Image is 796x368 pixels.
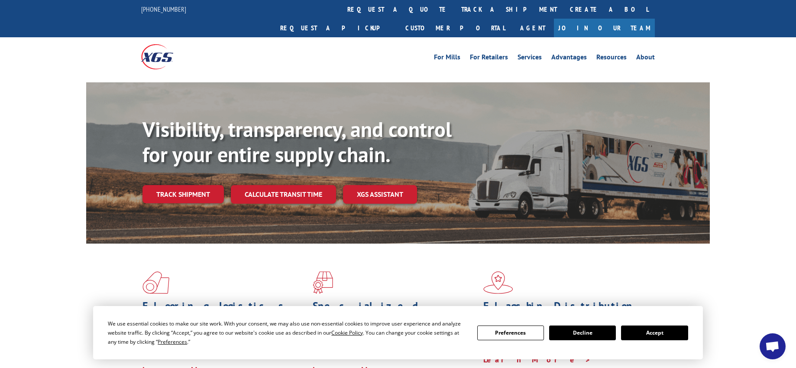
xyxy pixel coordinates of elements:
[142,301,306,326] h1: Flooring Logistics Solutions
[331,329,363,336] span: Cookie Policy
[760,333,786,359] div: Open chat
[141,5,186,13] a: [PHONE_NUMBER]
[596,54,627,63] a: Resources
[483,301,647,326] h1: Flagship Distribution Model
[549,326,616,340] button: Decline
[93,306,703,359] div: Cookie Consent Prompt
[554,19,655,37] a: Join Our Team
[483,271,513,294] img: xgs-icon-flagship-distribution-model-red
[518,54,542,63] a: Services
[621,326,688,340] button: Accept
[399,19,511,37] a: Customer Portal
[511,19,554,37] a: Agent
[483,355,591,365] a: Learn More >
[434,54,460,63] a: For Mills
[313,301,476,326] h1: Specialized Freight Experts
[231,185,336,204] a: Calculate transit time
[343,185,417,204] a: XGS ASSISTANT
[274,19,399,37] a: Request a pickup
[470,54,508,63] a: For Retailers
[313,271,333,294] img: xgs-icon-focused-on-flooring-red
[636,54,655,63] a: About
[142,185,224,203] a: Track shipment
[108,319,466,346] div: We use essential cookies to make our site work. With your consent, we may also use non-essential ...
[551,54,587,63] a: Advantages
[158,338,187,345] span: Preferences
[142,271,169,294] img: xgs-icon-total-supply-chain-intelligence-red
[142,116,452,168] b: Visibility, transparency, and control for your entire supply chain.
[477,326,544,340] button: Preferences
